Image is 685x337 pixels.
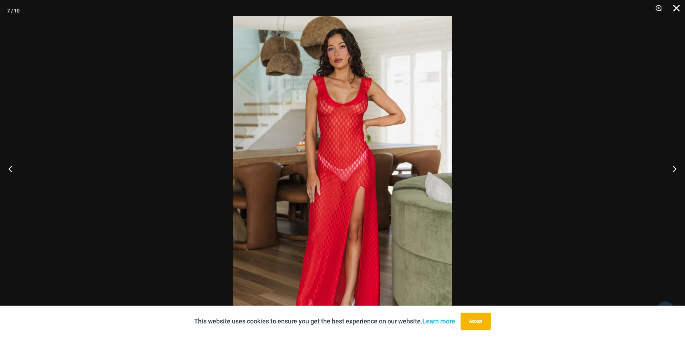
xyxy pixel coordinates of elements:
[461,313,491,330] button: Accept
[194,316,455,327] p: This website uses cookies to ensure you get the best experience on our website.
[658,151,685,187] button: Next
[7,5,20,16] div: 7 / 10
[422,317,455,325] a: Learn more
